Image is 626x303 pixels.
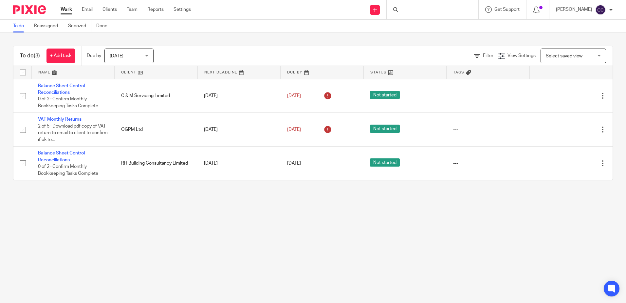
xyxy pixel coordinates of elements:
img: svg%3E [595,5,606,15]
span: Not started [370,125,400,133]
span: Select saved view [546,54,582,58]
a: Email [82,6,93,13]
span: 0 of 2 · Confirm Monthly Bookkeeping Tasks Complete [38,164,98,176]
td: [DATE] [197,147,281,180]
a: Balance Sheet Control Reconciliations [38,151,85,162]
a: Done [96,20,112,32]
a: To do [13,20,29,32]
span: [DATE] [287,93,301,98]
img: Pixie [13,5,46,14]
span: Not started [370,91,400,99]
div: --- [453,92,523,99]
td: C & M Servicing Limited [115,79,198,113]
span: Filter [483,53,493,58]
a: Balance Sheet Control Reconciliations [38,84,85,95]
span: Get Support [494,7,520,12]
span: 2 of 5 · Download pdf copy of VAT return to email to client to confirm if ok to... [38,124,108,142]
a: Snoozed [68,20,91,32]
span: 0 of 2 · Confirm Monthly Bookkeeping Tasks Complete [38,97,98,108]
div: --- [453,160,523,167]
span: [DATE] [110,54,123,58]
td: [DATE] [197,79,281,113]
div: --- [453,126,523,133]
a: Work [61,6,72,13]
span: [DATE] [287,127,301,132]
p: Due by [87,52,101,59]
p: [PERSON_NAME] [556,6,592,13]
h1: To do [20,52,40,59]
span: [DATE] [287,161,301,166]
span: (3) [34,53,40,58]
a: Team [127,6,138,13]
a: Clients [102,6,117,13]
a: Settings [174,6,191,13]
span: Tags [453,71,464,74]
span: Not started [370,158,400,167]
td: OGPM Ltd [115,113,198,147]
a: Reassigned [34,20,63,32]
td: [DATE] [197,113,281,147]
td: RH Building Consultancy Limited [115,147,198,180]
a: Reports [147,6,164,13]
a: + Add task [46,49,75,63]
a: VAT Monthly Returns [38,117,82,122]
span: View Settings [507,53,536,58]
